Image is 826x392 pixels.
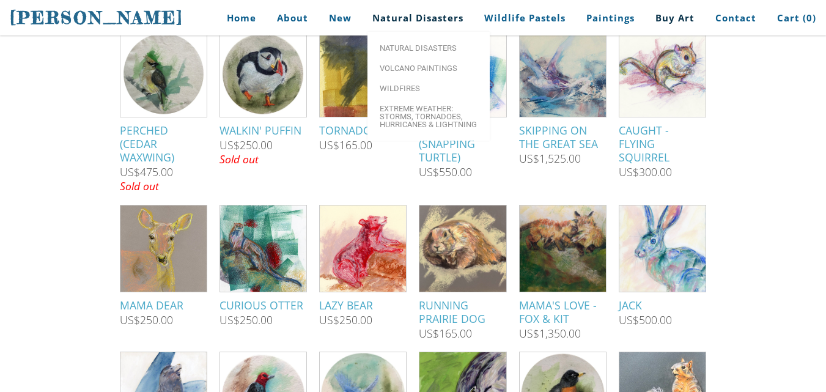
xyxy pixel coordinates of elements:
div: US$165.00 [419,328,472,339]
div: Caught - Flying Squirrel [619,124,706,164]
img: s334435911736366985_p368_i1_w640.jpeg [619,194,706,303]
span: [PERSON_NAME] [10,7,183,28]
div: US$1,525.00 [519,153,581,165]
img: s334435911736366985_p349_i3_w640.jpeg [320,193,406,305]
a: Walkin' Puffin [219,30,307,137]
a: New [320,4,361,32]
a: Volcano paintings [367,58,490,78]
a: Curious Otter [219,205,307,312]
a: Tornado alley [319,30,407,137]
a: Home [208,4,265,32]
div: US$475.00 [120,167,173,178]
a: Caught - Flying Squirrel [619,30,706,164]
div: Curious Otter [219,298,307,312]
span: Volcano paintings [380,64,478,72]
a: Lazy Bear [319,205,407,312]
a: Perched (Cedar Waxwing) [120,30,207,164]
div: US$500.00 [619,315,672,326]
div: US$250.00 [219,140,273,151]
span: Extreme Weather: Storms, Tornadoes, Hurricanes & Lightning [380,105,478,128]
div: US$250.00 [219,315,273,326]
img: s334435911736366985_p286_i1_w640.jpeg [320,13,406,135]
p: Sold out [219,151,307,167]
a: [PERSON_NAME] [10,6,183,29]
img: s334435911736366985_p333_i2_w640.jpeg [599,31,725,117]
div: Tornado alley [319,124,407,137]
div: US$165.00 [319,140,372,151]
img: s334435911736366985_p348_i2_w497.jpeg [220,189,306,309]
div: Perched (Cedar Waxwing) [120,124,207,164]
img: s334435911736366985_p362_i1_w640.jpeg [506,205,619,292]
img: s334435911736366985_p327_i2_w807.jpeg [508,31,618,117]
div: US$550.00 [419,167,472,178]
div: US$1,350.00 [519,328,581,339]
div: Resting (Snapping Turtle) [419,124,506,164]
div: Skipping on the Great Sea [519,124,607,150]
a: Wildlife Pastels [475,4,575,32]
a: Wildfires [367,78,490,98]
a: Mama's Love - Fox & Kit [519,205,607,325]
div: US$250.00 [319,315,372,326]
div: Lazy Bear [319,298,407,312]
a: Jack [619,205,706,312]
div: US$250.00 [120,315,173,326]
div: Running Prairie Dog [419,298,506,325]
img: s334435911736366985_p358_i3_w640.jpeg [402,205,523,292]
div: US$300.00 [619,167,672,178]
a: Contact [706,4,765,32]
span: Wildfires [380,84,478,92]
a: Mama Dear [120,205,207,312]
span: 0 [806,12,813,24]
a: Extreme Weather: Storms, Tornadoes, Hurricanes & Lightning [367,98,490,135]
img: s334435911736366985_p396_i2_w1200.jpeg [219,31,307,117]
a: Natural Disasters [367,38,490,58]
div: Walkin' Puffin [219,124,307,137]
a: Paintings [577,4,644,32]
a: Running Prairie Dog [419,205,506,325]
span: Natural Disasters [380,44,478,52]
img: s334435911736366985_p346_i4_w555.jpeg [120,194,207,303]
a: Skipping on the Great Sea [519,30,607,150]
a: Natural Disasters [363,4,473,32]
div: Mama's Love - Fox & Kit [519,298,607,325]
a: About [268,4,317,32]
p: Sold out [120,178,207,194]
div: Mama Dear [120,298,207,312]
div: Jack [619,298,706,312]
a: Cart (0) [768,4,816,32]
img: s334435911736366985_p397_i2_w1200.jpeg [120,31,207,117]
a: Buy Art [646,4,704,32]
